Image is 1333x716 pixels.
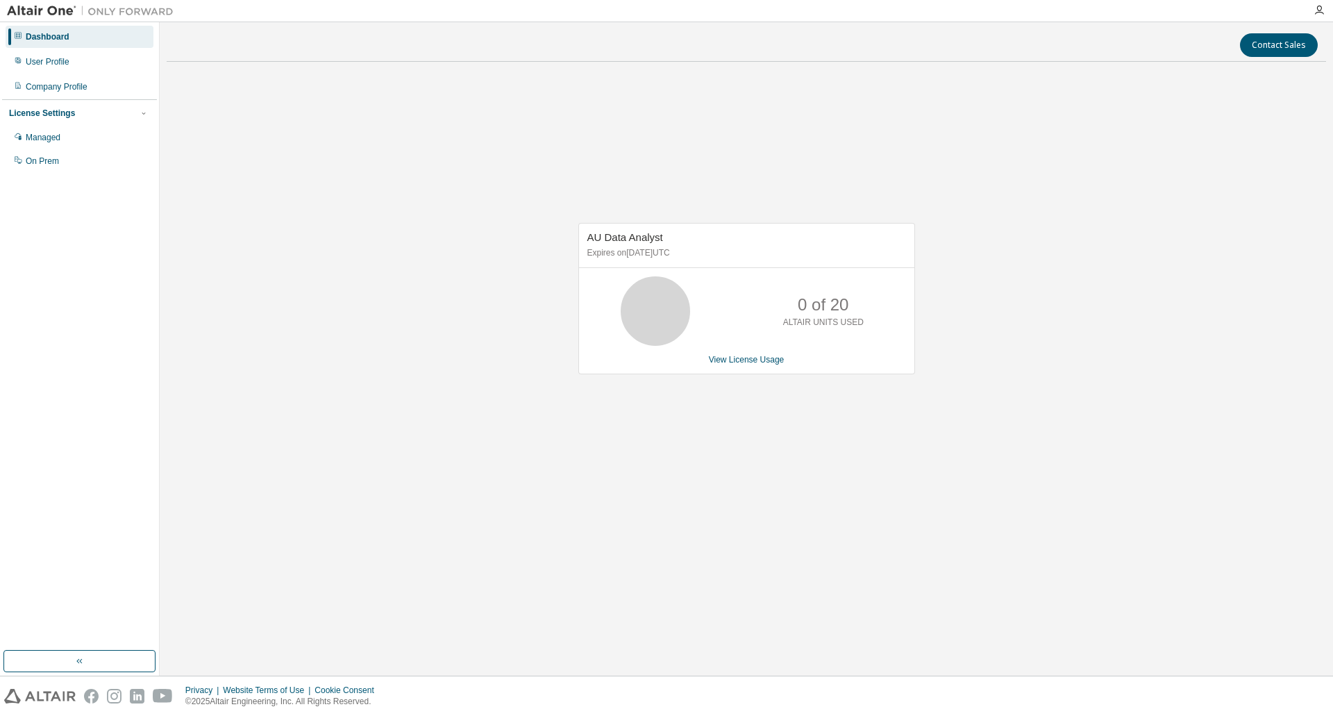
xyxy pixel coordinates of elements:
[130,689,144,703] img: linkedin.svg
[26,56,69,67] div: User Profile
[107,689,121,703] img: instagram.svg
[26,156,59,167] div: On Prem
[798,293,848,317] p: 0 of 20
[1240,33,1318,57] button: Contact Sales
[223,685,315,696] div: Website Terms of Use
[783,317,864,328] p: ALTAIR UNITS USED
[9,108,75,119] div: License Settings
[587,231,663,243] span: AU Data Analyst
[7,4,181,18] img: Altair One
[587,247,903,259] p: Expires on [DATE] UTC
[4,689,76,703] img: altair_logo.svg
[185,696,383,708] p: © 2025 Altair Engineering, Inc. All Rights Reserved.
[84,689,99,703] img: facebook.svg
[709,355,785,365] a: View License Usage
[153,689,173,703] img: youtube.svg
[315,685,382,696] div: Cookie Consent
[26,31,69,42] div: Dashboard
[185,685,223,696] div: Privacy
[26,81,87,92] div: Company Profile
[26,132,60,143] div: Managed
